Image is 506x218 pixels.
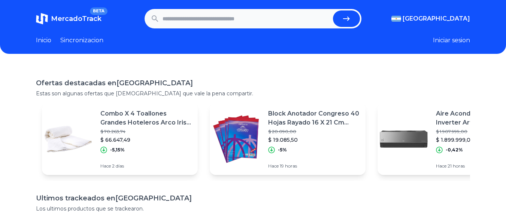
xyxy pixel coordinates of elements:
button: [GEOGRAPHIC_DATA] [391,14,470,23]
a: MercadoTrackBETA [36,13,101,25]
p: Los ultimos productos que se trackearon. [36,205,470,212]
p: $ 19.085,50 [268,136,360,144]
a: Inicio [36,36,51,45]
h1: Ofertas destacadas en [GEOGRAPHIC_DATA] [36,78,470,88]
p: Hace 2 días [100,163,192,169]
p: -5,15% [110,147,125,153]
img: Featured image [378,113,430,165]
button: Iniciar sesion [433,36,470,45]
img: Argentina [391,16,401,22]
p: $ 20.090,00 [268,129,360,135]
p: Hace 19 horas [268,163,360,169]
p: $ 66.647,49 [100,136,192,144]
p: Combo X 4 Toallones Grandes Hoteleros Arco Iris 500 Gr/m2 [100,109,192,127]
p: Estas son algunas ofertas que [DEMOGRAPHIC_DATA] que vale la pena compartir. [36,90,470,97]
a: Sincronizacion [60,36,103,45]
p: -5% [278,147,287,153]
img: Featured image [210,113,262,165]
h1: Ultimos trackeados en [GEOGRAPHIC_DATA] [36,193,470,203]
span: [GEOGRAPHIC_DATA] [403,14,470,23]
p: $ 70.263,74 [100,129,192,135]
a: Featured imageCombo X 4 Toallones Grandes Hoteleros Arco Iris 500 Gr/m2$ 70.263,74$ 66.647,49-5,1... [42,103,198,175]
span: BETA [90,7,107,15]
span: MercadoTrack [51,15,101,23]
p: -0,42% [446,147,463,153]
p: Block Anotador Congreso 40 Hojas Rayado 16 X 21 Cm Pack X 5 [268,109,360,127]
a: Featured imageBlock Anotador Congreso 40 Hojas Rayado 16 X 21 Cm Pack X 5$ 20.090,00$ 19.085,50-5... [210,103,366,175]
img: MercadoTrack [36,13,48,25]
img: Featured image [42,113,94,165]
